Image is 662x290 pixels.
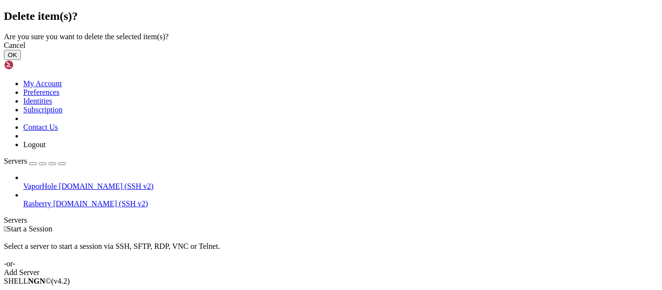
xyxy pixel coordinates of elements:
[23,88,60,96] a: Preferences
[4,60,60,70] img: Shellngn
[23,199,51,208] span: Rasberry
[4,216,658,225] div: Servers
[4,10,658,23] h2: Delete item(s)?
[4,32,658,41] div: Are you sure you want to delete the selected item(s)?
[23,173,658,191] li: VaporHole [DOMAIN_NAME] (SSH v2)
[23,97,52,105] a: Identities
[4,157,27,165] span: Servers
[4,268,658,277] div: Add Server
[23,79,62,88] a: My Account
[23,182,57,190] span: VaporHole
[4,41,658,50] div: Cancel
[4,157,66,165] a: Servers
[23,191,658,208] li: Rasberry [DOMAIN_NAME] (SSH v2)
[23,123,58,131] a: Contact Us
[23,140,46,149] a: Logout
[59,182,154,190] span: [DOMAIN_NAME] (SSH v2)
[4,225,7,233] span: 
[51,277,70,285] span: 4.2.0
[4,50,21,60] button: OK
[28,277,46,285] b: NGN
[23,182,658,191] a: VaporHole [DOMAIN_NAME] (SSH v2)
[23,199,658,208] a: Rasberry [DOMAIN_NAME] (SSH v2)
[4,233,658,268] div: Select a server to start a session via SSH, SFTP, RDP, VNC or Telnet. -or-
[53,199,148,208] span: [DOMAIN_NAME] (SSH v2)
[23,106,63,114] a: Subscription
[7,225,52,233] span: Start a Session
[4,277,70,285] span: SHELL ©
